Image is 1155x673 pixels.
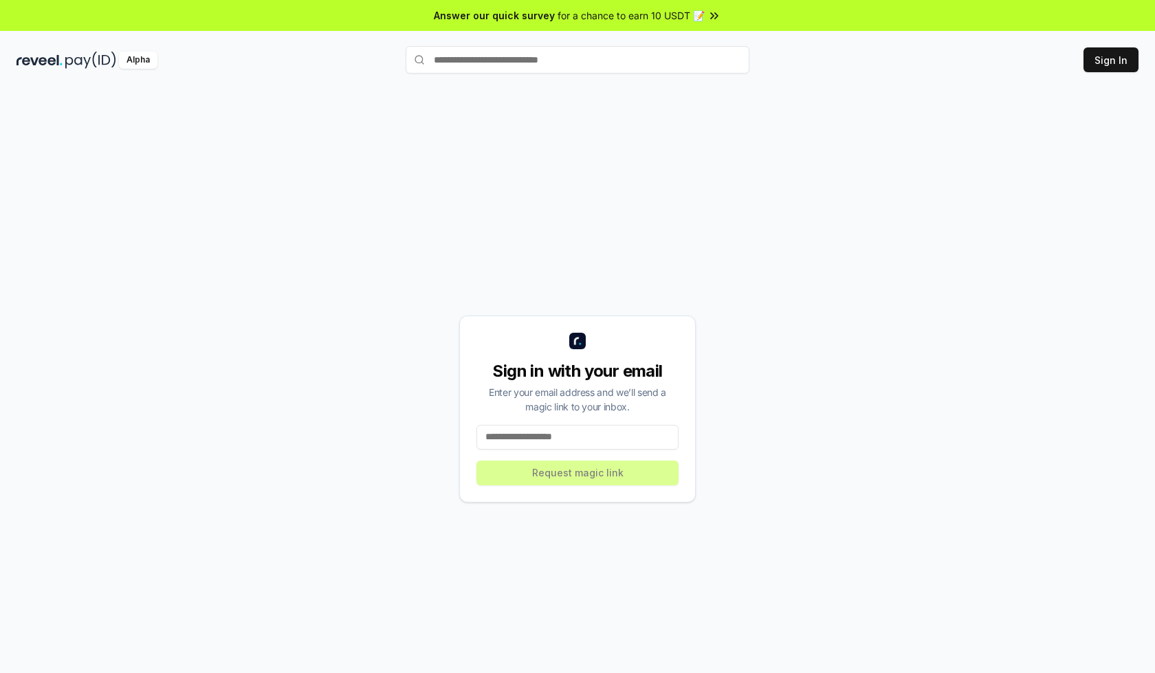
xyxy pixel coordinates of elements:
[476,385,679,414] div: Enter your email address and we’ll send a magic link to your inbox.
[16,52,63,69] img: reveel_dark
[1083,47,1138,72] button: Sign In
[558,8,705,23] span: for a chance to earn 10 USDT 📝
[119,52,157,69] div: Alpha
[65,52,116,69] img: pay_id
[476,360,679,382] div: Sign in with your email
[569,333,586,349] img: logo_small
[434,8,555,23] span: Answer our quick survey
